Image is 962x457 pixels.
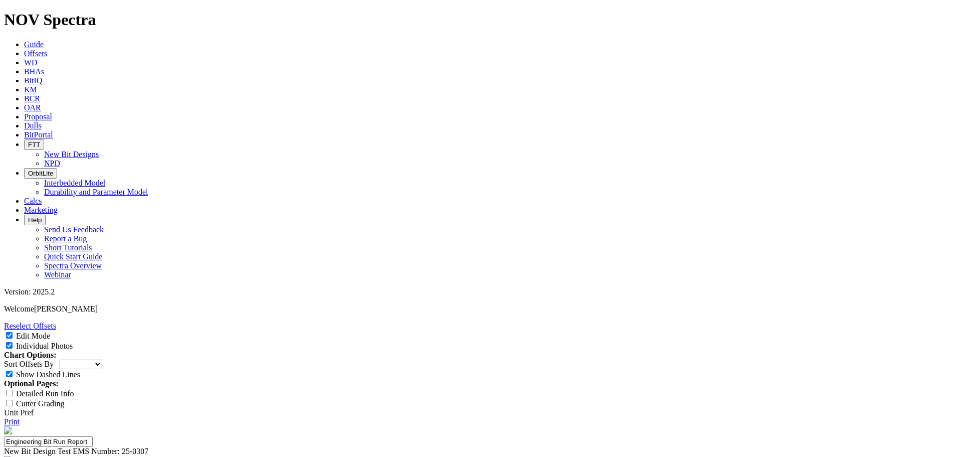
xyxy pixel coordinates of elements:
a: KM [24,85,37,94]
a: BitPortal [24,130,53,139]
a: Spectra Overview [44,261,102,270]
label: Show Dashed Lines [16,370,80,379]
a: BHAs [24,67,44,76]
a: Offsets [24,49,47,58]
button: FTT [24,139,44,150]
a: Reselect Offsets [4,322,56,330]
button: Help [24,215,46,225]
span: FTT [28,141,40,148]
a: Dulls [24,121,42,130]
a: Unit Pref [4,408,34,417]
a: Marketing [24,206,58,214]
label: Sort Offsets By [4,360,54,368]
img: NOV_WT_RH_Logo_Vert_RGB_F.d63d51a4.png [4,426,12,434]
a: Interbedded Model [44,179,105,187]
span: Help [28,216,42,224]
a: Send Us Feedback [44,225,104,234]
label: Individual Photos [16,342,73,350]
input: Click to edit report title [4,436,93,447]
label: Edit Mode [16,332,50,340]
strong: Optional Pages: [4,379,59,388]
strong: Chart Options: [4,351,56,359]
a: Proposal [24,112,52,121]
a: BitIQ [24,76,42,85]
div: Version: 2025.2 [4,287,958,296]
a: New Bit Designs [44,150,99,159]
a: Quick Start Guide [44,252,102,261]
a: Report a Bug [44,234,87,243]
a: NPD [44,159,60,168]
a: Print [4,417,20,426]
span: [PERSON_NAME] [34,304,98,313]
a: WD [24,58,38,67]
a: Durability and Parameter Model [44,188,148,196]
a: Guide [24,40,44,49]
label: Detailed Run Info [16,389,74,398]
a: Short Tutorials [44,243,92,252]
h1: NOV Spectra [4,11,958,29]
span: OrbitLite [28,170,53,177]
p: Welcome [4,304,958,314]
label: Cutter Grading [16,399,64,408]
button: OrbitLite [24,168,57,179]
a: Webinar [44,270,71,279]
a: Calcs [24,197,42,205]
a: OAR [24,103,41,112]
a: BCR [24,94,40,103]
div: New Bit Design Test EMS Number: 25-0307 [4,447,958,456]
